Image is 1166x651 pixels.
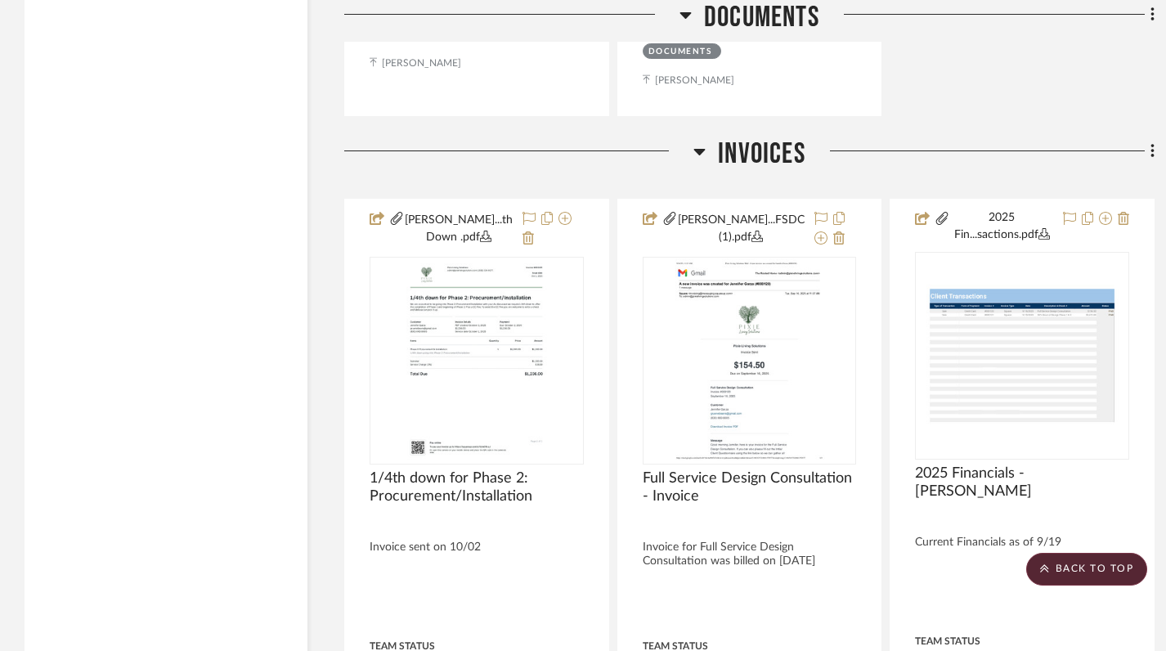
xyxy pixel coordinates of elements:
[670,258,828,463] img: Full Service Design Consultation - Invoice
[643,469,857,505] span: Full Service Design Consultation - Invoice
[405,209,513,249] button: [PERSON_NAME]...th Down .pdf
[718,137,805,172] span: INVOICES
[370,469,584,505] span: 1/4th down for Phase 2: Procurement/Installation
[915,465,1129,501] span: 2025 Financials - [PERSON_NAME]
[644,258,856,464] div: 0
[917,275,1128,438] img: 2025 Financials - Garza
[915,634,980,649] div: Team Status
[950,209,1053,244] button: 2025 Fin...sactions.pdf
[370,258,583,464] div: 0
[397,258,555,463] img: 1/4th down for Phase 2: Procurement/Installation
[1026,553,1147,586] scroll-to-top-button: BACK TO TOP
[678,209,805,249] button: [PERSON_NAME]...FSDC (1).pdf
[648,46,712,58] div: DOCUMENTS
